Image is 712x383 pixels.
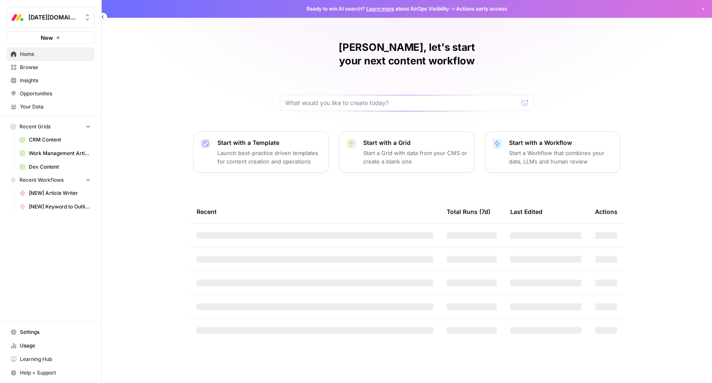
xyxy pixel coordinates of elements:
[509,149,613,166] p: Start a Workflow that combines your data, LLMs and human review
[7,120,95,133] button: Recent Grids
[306,5,449,13] span: Ready to win AI search? about AirOps Visibility
[285,99,518,107] input: What would you like to create today?
[510,200,542,223] div: Last Edited
[456,5,507,13] span: Actions early access
[10,10,25,25] img: Monday.com Logo
[7,87,95,100] a: Opportunities
[7,366,95,380] button: Help + Support
[29,150,91,157] span: Work Management Article Grid
[7,74,95,87] a: Insights
[29,189,91,197] span: [NEW] Article Writer
[16,186,95,200] a: [NEW] Article Writer
[7,174,95,186] button: Recent Workflows
[7,61,95,74] a: Browse
[16,200,95,214] a: [NEW] Keyword to Outline
[20,355,91,363] span: Learning Hub
[363,139,467,147] p: Start with a Grid
[16,133,95,147] a: CRM Content
[197,200,433,223] div: Recent
[7,47,95,61] a: Home
[20,90,91,97] span: Opportunities
[20,369,91,377] span: Help + Support
[509,139,613,147] p: Start with a Workflow
[280,41,534,68] h1: [PERSON_NAME], let's start your next content workflow
[7,100,95,114] a: Your Data
[7,7,95,28] button: Workspace: Monday.com
[29,203,91,211] span: [NEW] Keyword to Outline
[41,33,53,42] span: New
[16,160,95,174] a: Dev Content
[19,176,64,184] span: Recent Workflows
[20,50,91,58] span: Home
[20,64,91,71] span: Browse
[20,342,91,350] span: Usage
[7,352,95,366] a: Learning Hub
[7,31,95,44] button: New
[28,13,80,22] span: [DATE][DOMAIN_NAME]
[29,163,91,171] span: Dev Content
[7,325,95,339] a: Settings
[193,131,329,173] button: Start with a TemplateLaunch best-practice driven templates for content creation and operations
[19,123,50,130] span: Recent Grids
[217,149,322,166] p: Launch best-practice driven templates for content creation and operations
[29,136,91,144] span: CRM Content
[20,328,91,336] span: Settings
[20,103,91,111] span: Your Data
[16,147,95,160] a: Work Management Article Grid
[363,149,467,166] p: Start a Grid with data from your CMS or create a blank one
[217,139,322,147] p: Start with a Template
[7,339,95,352] a: Usage
[485,131,620,173] button: Start with a WorkflowStart a Workflow that combines your data, LLMs and human review
[20,77,91,84] span: Insights
[595,200,617,223] div: Actions
[339,131,475,173] button: Start with a GridStart a Grid with data from your CMS or create a blank one
[366,6,394,12] a: Learn more
[447,200,490,223] div: Total Runs (7d)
